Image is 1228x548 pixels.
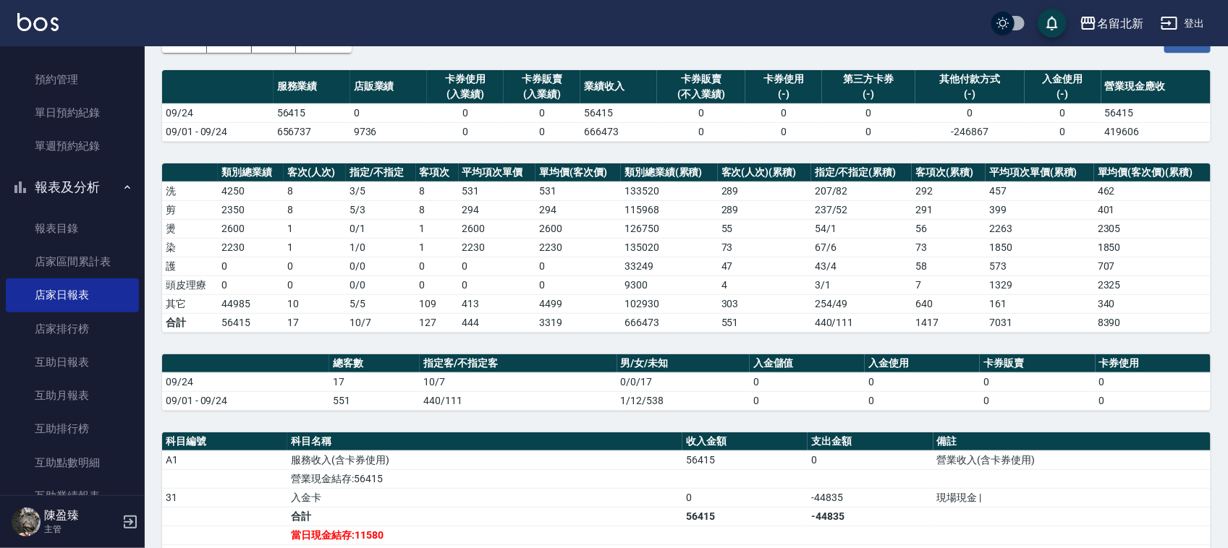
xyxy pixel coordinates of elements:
[504,103,580,122] td: 0
[750,372,865,391] td: 0
[1094,275,1211,294] td: 2325
[1094,200,1211,219] td: 401
[218,257,284,275] td: 0
[822,103,915,122] td: 0
[535,238,621,257] td: 2230
[718,294,811,313] td: 303
[287,488,682,507] td: 入金卡
[416,219,459,238] td: 1
[6,379,139,412] a: 互助月報表
[350,70,427,104] th: 店販業績
[162,122,274,141] td: 09/01 - 09/24
[580,70,657,104] th: 業績收入
[346,257,415,275] td: 0 / 0
[933,488,1211,507] td: 現場現金 |
[912,219,986,238] td: 56
[621,200,718,219] td: 115968
[329,354,420,373] th: 總客數
[44,523,118,536] p: 主管
[1028,72,1098,87] div: 入金使用
[6,479,139,513] a: 互助業績報表
[6,312,139,346] a: 店家排行榜
[535,275,621,294] td: 0
[284,238,346,257] td: 1
[420,354,617,373] th: 指定客/不指定客
[162,313,218,332] td: 合計
[621,163,718,182] th: 類別總業績(累積)
[1025,122,1101,141] td: 0
[1096,372,1211,391] td: 0
[416,163,459,182] th: 客項次
[718,163,811,182] th: 客次(人次)(累積)
[986,257,1094,275] td: 573
[287,526,682,544] td: 當日現金結存:11580
[416,181,459,200] td: 8
[621,313,718,332] td: 666473
[617,354,750,373] th: 男/女/未知
[749,87,818,102] div: (-)
[6,346,139,379] a: 互助日報表
[284,200,346,219] td: 8
[621,275,718,294] td: 9300
[274,103,350,122] td: 56415
[218,200,284,219] td: 2350
[346,181,415,200] td: 3 / 5
[1074,9,1149,38] button: 名留北新
[986,219,1094,238] td: 2263
[162,488,287,507] td: 31
[986,313,1094,332] td: 7031
[459,219,536,238] td: 2600
[218,219,284,238] td: 2600
[808,432,933,451] th: 支出金額
[661,87,742,102] div: (不入業績)
[346,200,415,219] td: 5 / 3
[162,70,1211,142] table: a dense table
[811,275,912,294] td: 3 / 1
[6,446,139,479] a: 互助點數明細
[1155,10,1211,37] button: 登出
[986,181,1094,200] td: 457
[1094,219,1211,238] td: 2305
[459,257,536,275] td: 0
[416,200,459,219] td: 8
[162,354,1211,411] table: a dense table
[1028,87,1098,102] div: (-)
[912,181,986,200] td: 292
[1101,122,1211,141] td: 419606
[346,163,415,182] th: 指定/不指定
[811,294,912,313] td: 254 / 49
[535,313,621,332] td: 3319
[431,72,500,87] div: 卡券使用
[6,129,139,163] a: 單週預約紀錄
[657,103,745,122] td: 0
[6,212,139,245] a: 報表目錄
[808,450,933,469] td: 0
[346,238,415,257] td: 1 / 0
[617,372,750,391] td: 0/0/17
[933,432,1211,451] th: 備註
[811,163,912,182] th: 指定/不指定(累積)
[284,313,346,332] td: 17
[912,200,986,219] td: 291
[1038,9,1067,38] button: save
[580,122,657,141] td: 666473
[218,163,284,182] th: 類別總業績
[416,313,459,332] td: 127
[459,294,536,313] td: 413
[416,275,459,294] td: 0
[162,257,218,275] td: 護
[621,294,718,313] td: 102930
[912,257,986,275] td: 58
[218,181,284,200] td: 4250
[162,432,287,451] th: 科目編號
[346,294,415,313] td: 5 / 5
[459,163,536,182] th: 平均項次單價
[350,103,427,122] td: 0
[750,391,865,410] td: 0
[535,294,621,313] td: 4499
[284,294,346,313] td: 10
[811,313,912,332] td: 440/111
[1094,238,1211,257] td: 1850
[865,372,980,391] td: 0
[682,432,808,451] th: 收入金額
